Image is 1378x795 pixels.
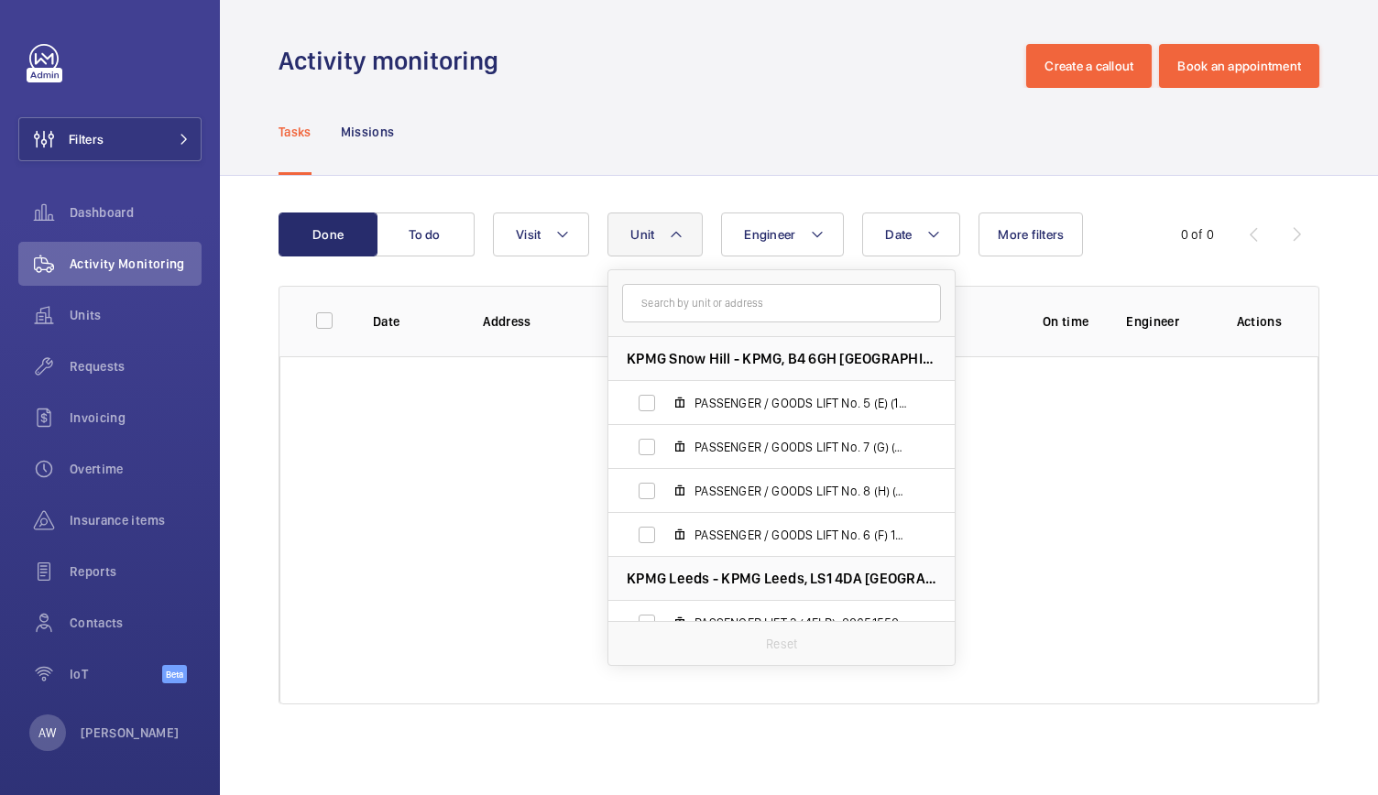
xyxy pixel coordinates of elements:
span: Insurance items [70,511,202,529]
span: Units [70,306,202,324]
div: 0 of 0 [1181,225,1214,244]
button: Book an appointment [1159,44,1319,88]
p: AW [38,724,56,742]
span: Dashboard [70,203,202,222]
h1: Activity monitoring [279,44,509,78]
span: Contacts [70,614,202,632]
span: PASSENGER / GOODS LIFT No. 8 (H) (13FLR), 17009996 [694,482,907,500]
span: IoT [70,665,162,683]
span: Filters [69,130,104,148]
p: [PERSON_NAME] [81,724,180,742]
button: Engineer [721,212,844,256]
span: Invoicing [70,408,202,427]
span: More filters [998,227,1064,242]
button: To do [376,212,475,256]
span: KPMG Leeds - KPMG Leeds, LS1 4DA [GEOGRAPHIC_DATA] [627,569,936,588]
span: PASSENGER LIFT 3 (4FLR), 88651558 [694,614,907,632]
button: Done [279,212,377,256]
span: PASSENGER / GOODS LIFT No. 6 (F) 13FLR), 15826922 [694,526,907,544]
input: Search by unit or address [622,284,941,322]
span: Unit [630,227,654,242]
p: Reset [766,635,797,653]
span: Visit [516,227,541,242]
p: Tasks [279,123,312,141]
span: Beta [162,665,187,683]
p: Date [373,312,454,331]
p: On time [1034,312,1097,331]
span: PASSENGER / GOODS LIFT No. 5 (E) (13FLR), 60550945 [694,394,907,412]
p: Engineer [1126,312,1207,331]
span: Date [885,227,912,242]
span: KPMG Snow Hill - KPMG, B4 6GH [GEOGRAPHIC_DATA] [627,349,936,368]
button: Filters [18,117,202,161]
p: Actions [1237,312,1282,331]
span: PASSENGER / GOODS LIFT No. 7 (G) (13FLR), 57170702 [694,438,907,456]
button: Unit [607,212,703,256]
button: Visit [493,212,589,256]
span: Engineer [744,227,795,242]
span: Reports [70,562,202,581]
span: Overtime [70,460,202,478]
button: More filters [979,212,1083,256]
button: Create a callout [1026,44,1152,88]
span: Activity Monitoring [70,255,202,273]
p: Missions [341,123,395,141]
p: Address [483,312,729,331]
button: Date [862,212,960,256]
span: Requests [70,357,202,376]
